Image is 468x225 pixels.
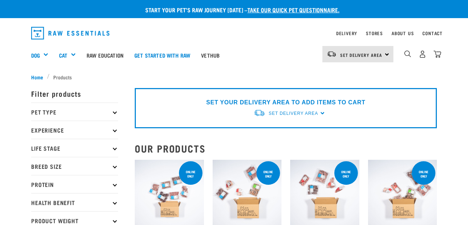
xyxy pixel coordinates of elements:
[59,51,67,59] a: Cat
[340,54,382,56] span: Set Delivery Area
[206,98,365,107] p: SET YOUR DELIVERY AREA TO ADD ITEMS TO CART
[129,41,196,70] a: Get started with Raw
[366,32,383,34] a: Stores
[256,166,280,182] div: Online Only
[412,166,435,182] div: Online Only
[31,121,118,139] p: Experience
[422,32,443,34] a: Contact
[31,157,118,175] p: Breed Size
[336,32,357,34] a: Delivery
[31,103,118,121] p: Pet Type
[31,175,118,193] p: Protein
[135,143,437,154] h2: Our Products
[269,111,318,116] span: Set Delivery Area
[31,27,109,39] img: Raw Essentials Logo
[31,84,118,103] p: Filter products
[334,166,358,182] div: Online Only
[25,24,443,42] nav: dropdown navigation
[196,41,225,70] a: Vethub
[31,193,118,211] p: Health Benefit
[31,139,118,157] p: Life Stage
[31,73,437,81] nav: breadcrumbs
[31,73,47,81] a: Home
[31,51,40,59] a: Dog
[404,50,411,57] img: home-icon-1@2x.png
[327,51,337,57] img: van-moving.png
[419,50,426,58] img: user.png
[179,166,202,182] div: ONLINE ONLY
[31,73,43,81] span: Home
[247,8,339,11] a: take our quick pet questionnaire.
[81,41,129,70] a: Raw Education
[392,32,414,34] a: About Us
[434,50,441,58] img: home-icon@2x.png
[254,109,265,117] img: van-moving.png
